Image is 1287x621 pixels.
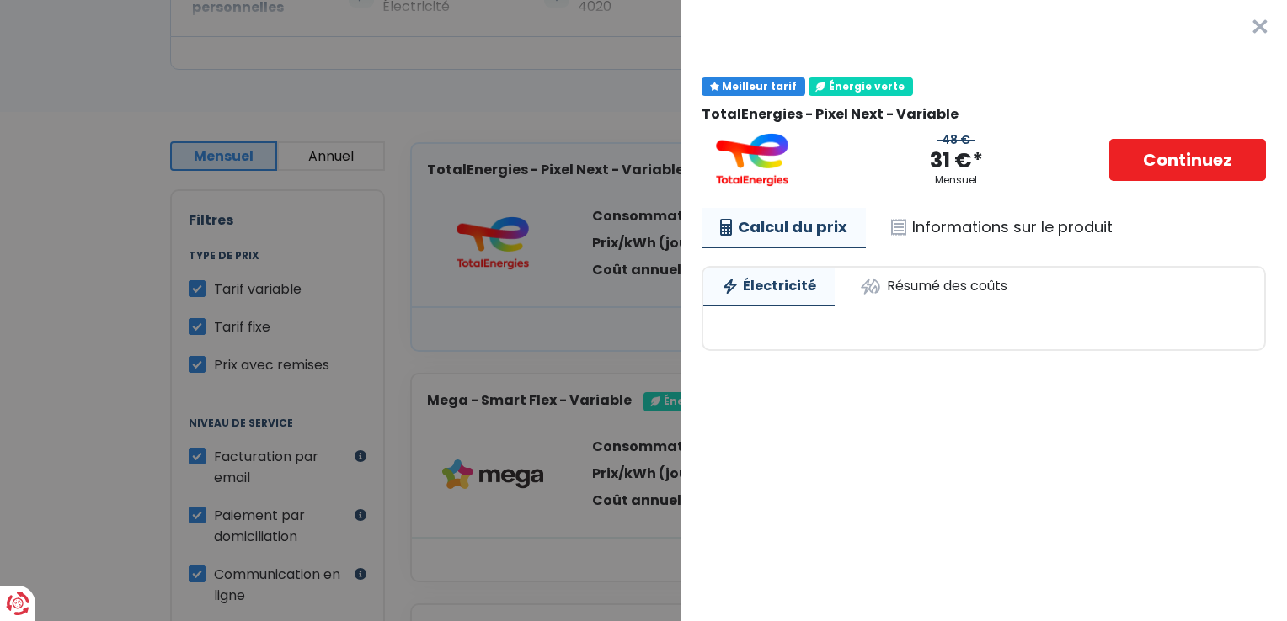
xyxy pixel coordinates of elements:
[702,133,803,187] img: TotalEnergies
[1109,139,1266,181] a: Continuez
[703,268,835,306] a: Électricité
[702,208,866,248] a: Calcul du prix
[809,77,913,96] div: Énergie verte
[937,133,975,147] div: 48 €
[930,147,983,175] div: 31 €*
[841,268,1026,305] a: Résumé des coûts
[935,174,977,186] div: Mensuel
[702,106,1266,122] div: TotalEnergies - Pixel Next - Variable
[702,77,805,96] div: Meilleur tarif
[873,208,1131,247] a: Informations sur le produit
